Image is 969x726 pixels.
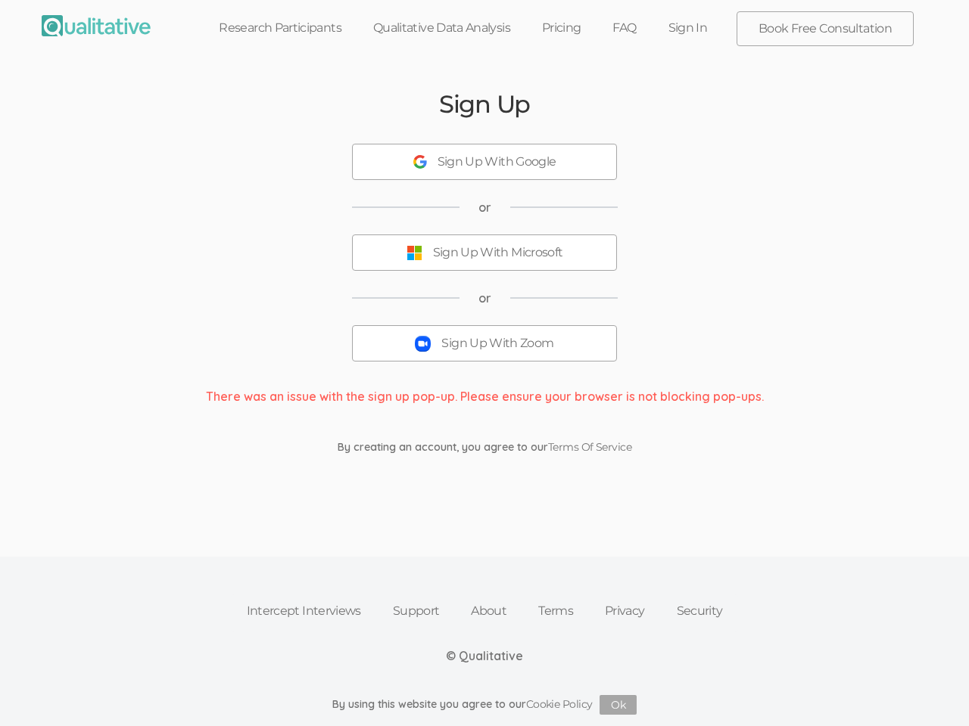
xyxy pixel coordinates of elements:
[600,695,637,715] button: Ok
[478,290,491,307] span: or
[455,594,522,628] a: About
[653,11,724,45] a: Sign In
[548,440,631,454] a: Terms Of Service
[352,144,617,180] button: Sign Up With Google
[352,234,617,271] button: Sign Up With Microsoft
[589,594,661,628] a: Privacy
[439,91,530,117] h2: Sign Up
[522,594,589,628] a: Terms
[661,594,739,628] a: Security
[352,325,617,361] button: Sign Up With Zoom
[203,11,357,45] a: Research Participants
[526,11,597,45] a: Pricing
[195,388,775,405] div: There was an issue with the sign up pop-up. Please ensure your browser is not blocking pop-ups.
[446,647,523,665] div: © Qualitative
[407,245,422,261] img: Sign Up With Microsoft
[231,594,377,628] a: Intercept Interviews
[326,439,643,455] div: By creating an account, you agree to our
[737,12,913,45] a: Book Free Consultation
[413,155,427,169] img: Sign Up With Google
[357,11,526,45] a: Qualitative Data Analysis
[438,154,556,171] div: Sign Up With Google
[332,695,637,715] div: By using this website you agree to our
[377,594,456,628] a: Support
[597,11,652,45] a: FAQ
[893,653,969,726] iframe: Chat Widget
[478,199,491,216] span: or
[415,336,431,352] img: Sign Up With Zoom
[526,697,593,711] a: Cookie Policy
[42,15,151,36] img: Qualitative
[433,244,563,262] div: Sign Up With Microsoft
[441,335,553,352] div: Sign Up With Zoom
